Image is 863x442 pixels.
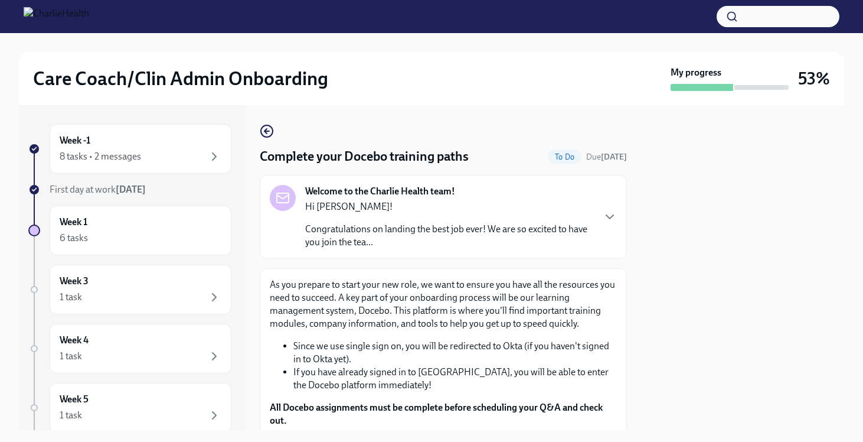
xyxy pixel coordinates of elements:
a: Week 31 task [28,265,231,314]
h6: Week 1 [60,216,87,229]
a: Week 51 task [28,383,231,433]
a: Week 16 tasks [28,206,231,255]
div: 8 tasks • 2 messages [60,150,141,163]
span: To Do [548,152,581,161]
h4: Complete your Docebo training paths [260,148,469,165]
a: Week -18 tasks • 2 messages [28,124,231,174]
strong: All Docebo assignments must be complete before scheduling your Q&A and check out. [270,402,603,426]
div: 6 tasks [60,232,88,245]
a: First day at work[DATE] [28,183,231,196]
strong: [DATE] [601,152,627,162]
strong: [DATE] [116,184,146,195]
h3: 53% [798,68,830,89]
span: Due [586,152,627,162]
h6: Week 5 [60,393,89,406]
strong: Welcome to the Charlie Health team! [305,185,455,198]
h6: Week -1 [60,134,90,147]
li: Since we use single sign on, you will be redirected to Okta (if you haven't signed in to Okta yet). [293,340,617,366]
h6: Week 4 [60,334,89,347]
p: Congratulations on landing the best job ever! We are so excited to have you join the tea... [305,223,593,249]
span: August 8th, 2025 10:00 [586,151,627,162]
p: As you prepare to start your new role, we want to ensure you have all the resources you need to s... [270,278,617,330]
h6: Week 3 [60,275,89,288]
strong: My progress [671,66,721,79]
img: CharlieHealth [24,7,89,26]
li: If you have already signed in to [GEOGRAPHIC_DATA], you will be able to enter the Docebo platform... [293,366,617,392]
span: First day at work [50,184,146,195]
p: Hi [PERSON_NAME]! [305,200,593,213]
div: 1 task [60,350,82,363]
a: Week 41 task [28,324,231,373]
div: 1 task [60,409,82,422]
div: 1 task [60,291,82,304]
h2: Care Coach/Clin Admin Onboarding [33,67,328,90]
